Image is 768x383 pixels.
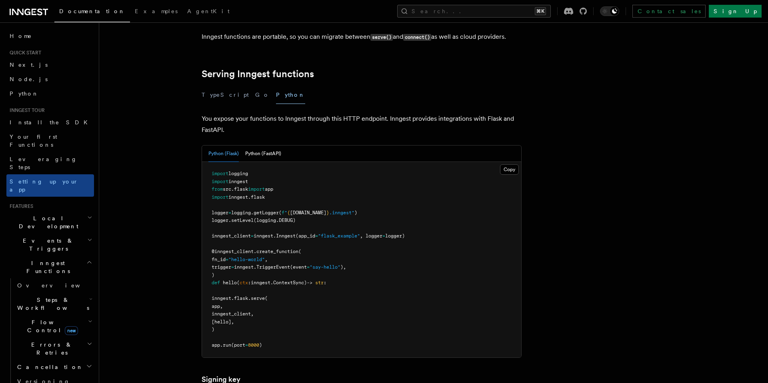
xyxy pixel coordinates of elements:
[212,179,228,184] span: import
[212,311,254,317] span: inngest_client,
[14,293,94,315] button: Steps & Workflows
[10,90,39,97] span: Python
[290,264,307,270] span: (event
[276,233,296,239] span: Inngest
[6,58,94,72] a: Next.js
[296,233,315,239] span: (app_id
[223,342,231,348] span: run
[265,186,273,192] span: app
[265,257,268,262] span: ,
[324,280,326,285] span: :
[240,280,248,285] span: ctx
[212,272,214,278] span: )
[14,341,87,357] span: Errors & Retries
[6,214,87,230] span: Local Development
[10,134,57,148] span: Your first Functions
[228,171,248,176] span: logging
[14,315,94,337] button: Flow Controlnew
[212,342,220,348] span: app
[14,278,94,293] a: Overview
[212,171,228,176] span: import
[10,178,78,193] span: Setting up your app
[14,318,88,334] span: Flow Control
[298,249,301,254] span: (
[248,194,251,200] span: .
[212,186,223,192] span: from
[14,296,89,312] span: Steps & Workflows
[208,146,239,162] button: Python (Flask)
[212,280,220,285] span: def
[231,210,251,215] span: logging
[130,2,182,22] a: Examples
[14,360,94,374] button: Cancellation
[403,34,431,41] code: connect()
[228,210,231,215] span: =
[6,174,94,197] a: Setting up your app
[212,194,228,200] span: import
[254,233,273,239] span: inngest
[10,32,32,40] span: Home
[223,186,231,192] span: src
[6,256,94,278] button: Inngest Functions
[256,264,290,270] span: TriggerEvent
[709,5,762,18] a: Sign Up
[245,342,248,348] span: =
[340,264,346,270] span: ),
[212,319,234,325] span: [hello],
[10,62,48,68] span: Next.js
[182,2,234,22] a: AgentKit
[59,8,125,14] span: Documentation
[6,130,94,152] a: Your first Functions
[212,210,228,215] span: logger
[231,264,234,270] span: =
[259,342,262,348] span: )
[6,115,94,130] a: Install the SDK
[228,179,248,184] span: inngest
[6,29,94,43] a: Home
[212,249,254,254] span: @inngest_client
[397,5,551,18] button: Search...⌘K
[6,107,45,114] span: Inngest tour
[500,164,519,175] button: Copy
[284,210,287,215] span: "
[220,342,223,348] span: .
[318,233,360,239] span: "flask_example"
[354,210,357,215] span: )
[231,217,254,223] span: setLevel
[212,257,226,262] span: fn_id
[360,233,382,239] span: , logger
[245,146,281,162] button: Python (FastAPI)
[6,152,94,174] a: Leveraging Steps
[255,86,270,104] button: Go
[10,156,77,170] span: Leveraging Steps
[6,50,41,56] span: Quick start
[202,68,314,80] a: Serving Inngest functions
[54,2,130,22] a: Documentation
[307,264,310,270] span: =
[382,233,385,239] span: =
[228,257,265,262] span: "hello-world"
[202,86,249,104] button: TypeScript
[251,295,265,301] span: serve
[65,326,78,335] span: new
[237,280,240,285] span: (
[231,295,234,301] span: .
[6,211,94,233] button: Local Development
[234,295,248,301] span: flask
[14,363,83,371] span: Cancellation
[329,210,354,215] span: .inngest"
[535,7,546,15] kbd: ⌘K
[251,233,254,239] span: =
[231,342,245,348] span: (port
[212,327,214,332] span: )
[248,186,265,192] span: import
[234,264,256,270] span: inngest.
[310,264,340,270] span: "say-hello"
[265,295,268,301] span: (
[270,280,273,285] span: .
[187,8,230,14] span: AgentKit
[282,210,284,215] span: f
[234,186,248,192] span: flask
[251,210,254,215] span: .
[315,233,318,239] span: =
